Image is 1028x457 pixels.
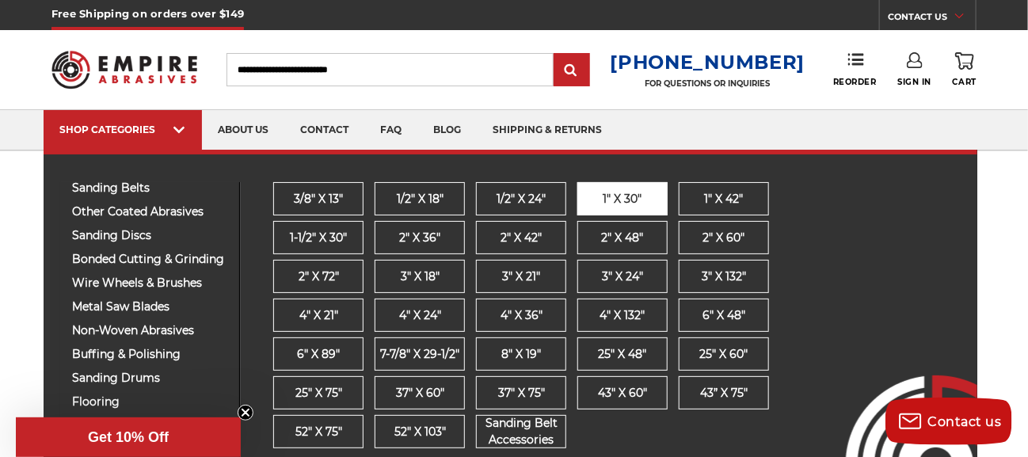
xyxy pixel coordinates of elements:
[888,8,976,30] a: CONTACT US
[928,414,1002,429] span: Contact us
[501,230,542,246] span: 2" x 42"
[59,124,186,135] div: SHOP CATEGORIES
[380,346,459,363] span: 7-7/8" x 29-1/2"
[501,346,541,363] span: 8" x 19"
[897,77,931,87] span: Sign In
[599,346,647,363] span: 25" x 48"
[72,230,227,242] span: sanding discs
[703,230,745,246] span: 2" x 60"
[700,385,748,402] span: 43” x 75"
[297,346,340,363] span: 6" x 89"
[72,277,227,289] span: wire wheels & brushes
[953,52,977,87] a: Cart
[88,429,169,445] span: Get 10% Off
[502,268,540,285] span: 3" x 21"
[705,191,744,208] span: 1" x 42"
[477,415,565,448] span: Sanding Belt Accessories
[364,110,417,150] a: faq
[556,55,588,86] input: Submit
[72,396,227,408] span: flooring
[885,398,1012,445] button: Contact us
[72,325,227,337] span: non-woven abrasives
[833,77,877,87] span: Reorder
[202,110,284,150] a: about us
[72,348,227,360] span: buffing & polishing
[290,230,347,246] span: 1-1/2" x 30"
[16,417,241,457] div: Get 10% OffClose teaser
[72,301,227,313] span: metal saw blades
[72,182,227,194] span: sanding belts
[417,110,477,150] a: blog
[598,385,647,402] span: 43" x 60"
[700,346,748,363] span: 25" x 60"
[397,191,444,208] span: 1/2" x 18"
[394,424,446,440] span: 52" x 103"
[51,41,197,98] img: Empire Abrasives
[501,307,543,324] span: 4" x 36"
[610,51,805,74] a: [PHONE_NUMBER]
[497,191,546,208] span: 1/2" x 24"
[833,52,877,86] a: Reorder
[602,268,643,285] span: 3" x 24"
[299,307,338,324] span: 4" x 21"
[299,268,339,285] span: 2" x 72"
[238,405,253,421] button: Close teaser
[953,77,977,87] span: Cart
[702,307,745,324] span: 6" x 48"
[72,372,227,384] span: sanding drums
[603,191,642,208] span: 1" x 30"
[284,110,364,150] a: contact
[72,253,227,265] span: bonded cutting & grinding
[399,230,440,246] span: 2" x 36"
[72,206,227,218] span: other coated abrasives
[294,191,343,208] span: 3/8" x 13"
[401,268,440,285] span: 3" x 18"
[295,424,342,440] span: 52" x 75"
[498,385,545,402] span: 37" x 75"
[477,110,618,150] a: shipping & returns
[600,307,645,324] span: 4" x 132"
[399,307,441,324] span: 4" x 24"
[602,230,644,246] span: 2" x 48"
[295,385,342,402] span: 25" x 75"
[702,268,746,285] span: 3" x 132"
[396,385,444,402] span: 37" x 60"
[610,78,805,89] p: FOR QUESTIONS OR INQUIRIES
